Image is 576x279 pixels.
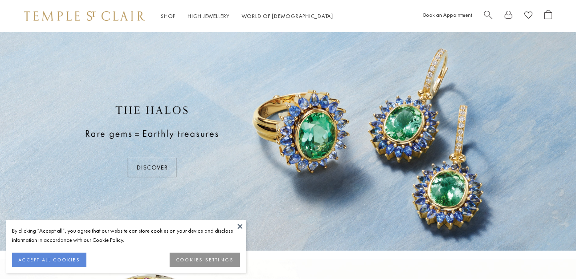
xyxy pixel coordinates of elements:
[12,226,240,245] div: By clicking “Accept all”, you agree that our website can store cookies on your device and disclos...
[242,12,333,20] a: World of [DEMOGRAPHIC_DATA]World of [DEMOGRAPHIC_DATA]
[544,10,552,22] a: Open Shopping Bag
[12,253,86,267] button: ACCEPT ALL COOKIES
[161,12,176,20] a: ShopShop
[423,11,472,18] a: Book an Appointment
[170,253,240,267] button: COOKIES SETTINGS
[161,11,333,21] nav: Main navigation
[188,12,230,20] a: High JewelleryHigh Jewellery
[484,10,492,22] a: Search
[524,10,532,22] a: View Wishlist
[24,11,145,21] img: Temple St. Clair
